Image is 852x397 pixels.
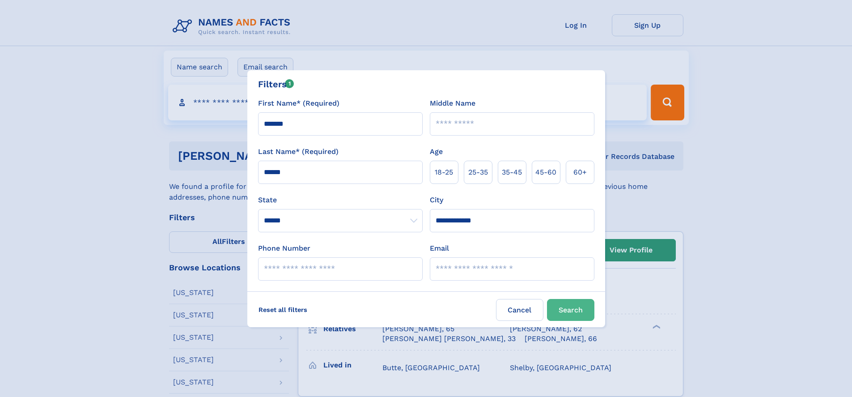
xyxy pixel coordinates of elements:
label: Last Name* (Required) [258,146,339,157]
label: Reset all filters [253,299,313,320]
label: State [258,195,423,205]
span: 18‑25 [435,167,453,178]
label: City [430,195,443,205]
span: 45‑60 [535,167,556,178]
span: 35‑45 [502,167,522,178]
label: Email [430,243,449,254]
label: First Name* (Required) [258,98,339,109]
button: Search [547,299,594,321]
label: Cancel [496,299,543,321]
span: 25‑35 [468,167,488,178]
label: Middle Name [430,98,475,109]
label: Age [430,146,443,157]
div: Filters [258,77,294,91]
span: 60+ [573,167,587,178]
label: Phone Number [258,243,310,254]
